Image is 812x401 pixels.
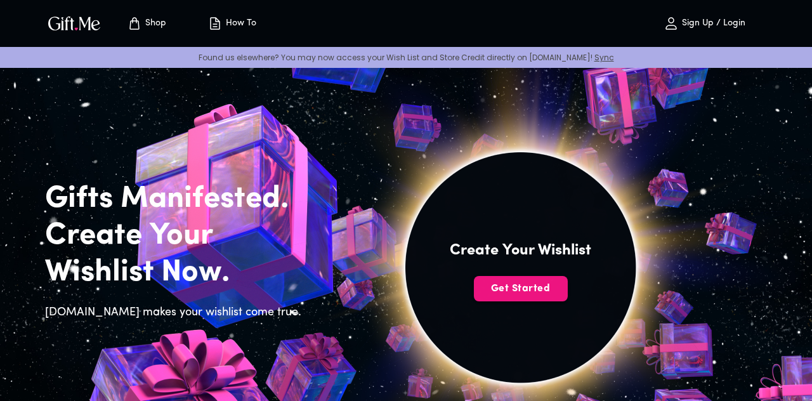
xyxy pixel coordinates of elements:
[223,18,256,29] p: How To
[594,52,614,63] a: Sync
[45,304,309,322] h6: [DOMAIN_NAME] makes your wishlist come true.
[142,18,166,29] p: Shop
[112,3,181,44] button: Store page
[679,18,745,29] p: Sign Up / Login
[44,16,104,31] button: GiftMe Logo
[46,14,103,32] img: GiftMe Logo
[473,276,567,301] button: Get Started
[45,254,309,291] h2: Wishlist Now.
[473,282,567,296] span: Get Started
[197,3,266,44] button: How To
[45,218,309,254] h2: Create Your
[450,240,591,261] h4: Create Your Wishlist
[10,52,802,63] p: Found us elsewhere? You may now access your Wish List and Store Credit directly on [DOMAIN_NAME]!
[207,16,223,31] img: how-to.svg
[641,3,768,44] button: Sign Up / Login
[45,181,309,218] h2: Gifts Manifested.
